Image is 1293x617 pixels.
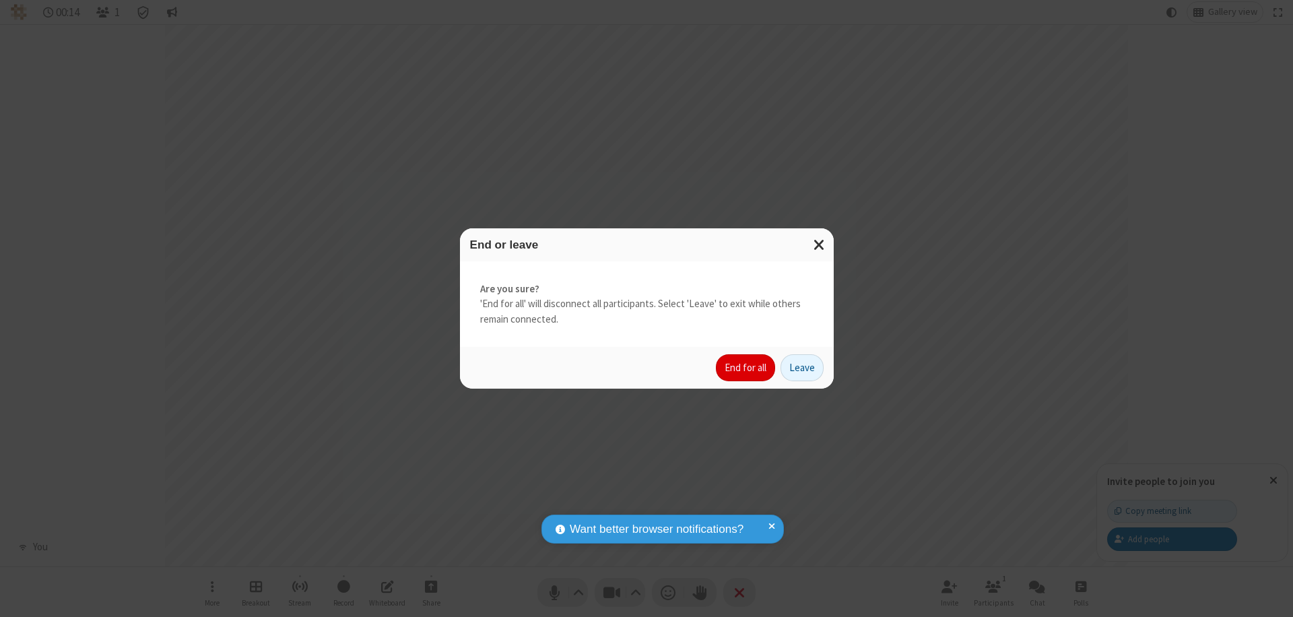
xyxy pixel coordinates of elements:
div: 'End for all' will disconnect all participants. Select 'Leave' to exit while others remain connec... [460,261,834,348]
button: Close modal [805,228,834,261]
button: End for all [716,354,775,381]
h3: End or leave [470,238,824,251]
span: Want better browser notifications? [570,521,743,538]
button: Leave [781,354,824,381]
strong: Are you sure? [480,282,814,297]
